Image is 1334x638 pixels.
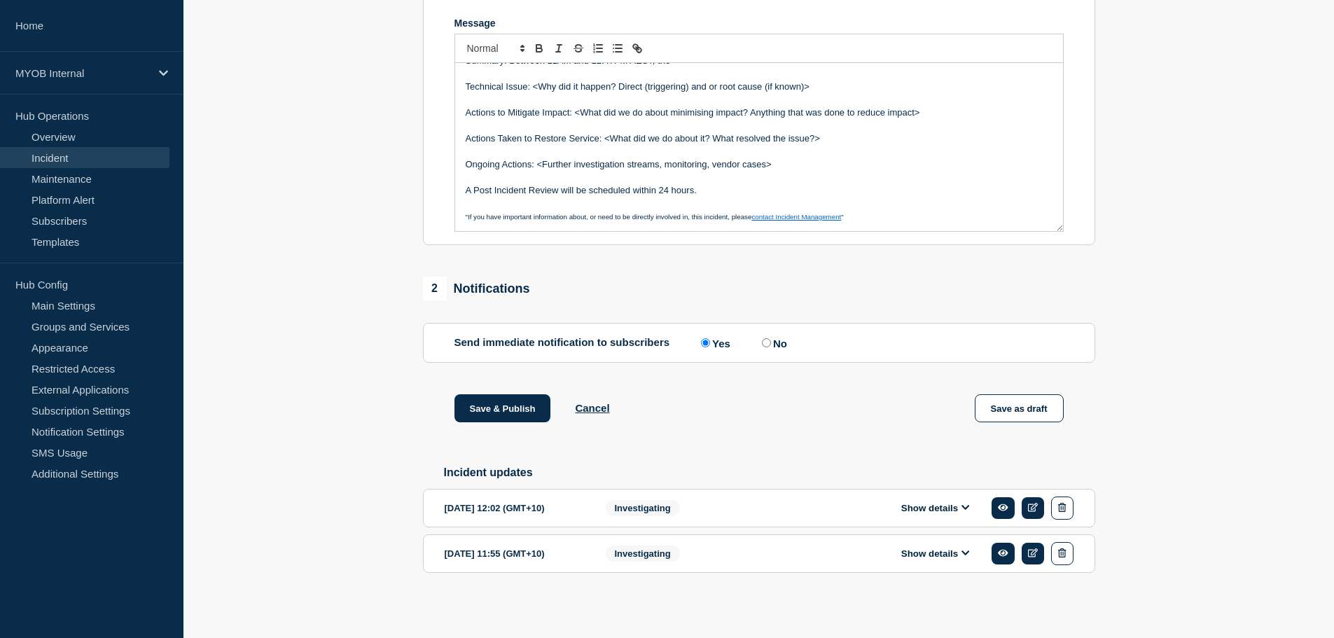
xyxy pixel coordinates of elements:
[454,18,1064,29] div: Message
[697,336,730,349] label: Yes
[975,394,1064,422] button: Save as draft
[445,542,585,565] div: [DATE] 11:55 (GMT+10)
[466,132,1052,145] p: Actions Taken to Restore Service: <What did we do about it? What resolved the issue?>
[608,40,627,57] button: Toggle bulleted list
[454,336,670,349] p: Send immediate notification to subscribers
[455,63,1063,231] div: Message
[466,184,1052,197] p: A Post Incident Review will be scheduled within 24 hours.
[751,213,841,221] a: contact Incident Management
[466,106,1052,119] p: Actions to Mitigate Impact: <What did we do about minimising impact? Anything that was done to re...
[461,40,529,57] span: Font size
[762,338,771,347] input: No
[549,40,569,57] button: Toggle italic text
[454,394,551,422] button: Save & Publish
[606,546,680,562] span: Investigating
[454,336,1064,349] div: Send immediate notification to subscribers
[529,40,549,57] button: Toggle bold text
[897,502,974,514] button: Show details
[466,81,1052,93] p: Technical Issue: <Why did it happen? Direct (triggering) and or root cause (if known)>
[423,277,530,300] div: Notifications
[466,158,1052,171] p: Ongoing Actions: <Further investigation streams, monitoring, vendor cases>
[758,336,787,349] label: No
[627,40,647,57] button: Toggle link
[445,497,585,520] div: [DATE] 12:02 (GMT+10)
[15,67,150,79] p: MYOB Internal
[841,213,843,221] span: "
[701,338,710,347] input: Yes
[569,40,588,57] button: Toggle strikethrough text
[897,548,974,560] button: Show details
[423,277,447,300] span: 2
[606,500,680,516] span: Investigating
[588,40,608,57] button: Toggle ordered list
[444,466,1095,479] h2: Incident updates
[466,213,752,221] span: "If you have important information about, or need to be directly involved in, this incident, please
[575,402,609,414] button: Cancel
